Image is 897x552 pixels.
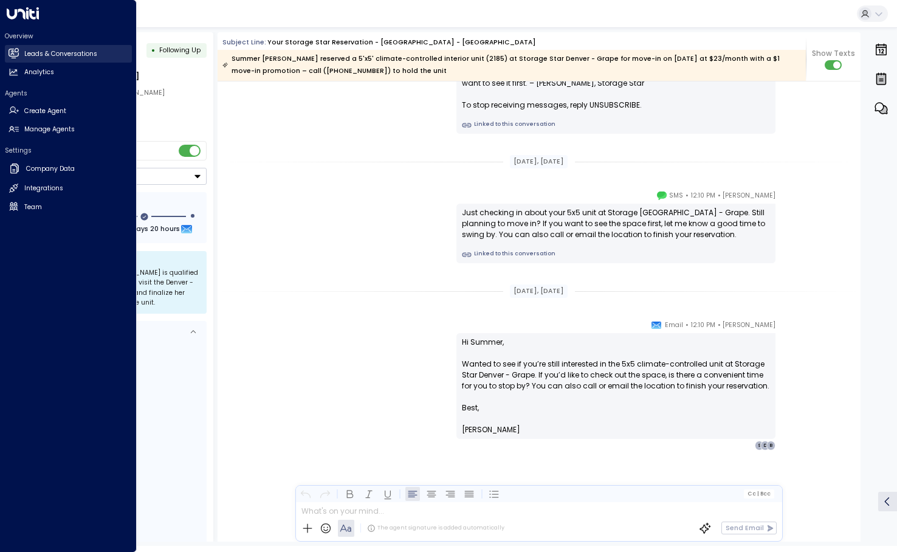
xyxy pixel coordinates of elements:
[686,319,689,331] span: •
[267,38,536,47] div: Your Storage Star Reservation - [GEOGRAPHIC_DATA] - [GEOGRAPHIC_DATA]
[723,319,775,331] span: [PERSON_NAME]
[510,155,568,168] div: [DATE], [DATE]
[317,486,332,501] button: Redo
[5,159,132,179] a: Company Data
[24,67,54,77] h2: Analytics
[747,491,771,497] span: Cc Bcc
[510,285,568,298] div: [DATE], [DATE]
[5,146,132,155] h2: Settings
[298,486,313,501] button: Undo
[367,524,504,533] div: The agent signature is added automatically
[665,319,683,331] span: Email
[780,190,799,208] img: 120_headshot.jpg
[462,424,520,435] span: [PERSON_NAME]
[766,441,776,450] div: B
[5,102,132,120] a: Create Agent
[5,180,132,198] a: Integrations
[718,319,721,331] span: •
[812,48,855,59] span: Show Texts
[686,190,689,202] span: •
[462,250,770,260] a: Linked to this conversation
[757,491,758,497] span: |
[462,402,479,413] span: Best,
[5,45,132,63] a: Leads & Conversations
[691,190,715,202] span: 12:10 PM
[24,202,42,212] h2: Team
[744,489,774,498] button: Cc|Bcc
[691,319,715,331] span: 12:10 PM
[26,164,75,174] h2: Company Data
[462,207,770,240] div: Just checking in about your 5x5 unit at Storage [GEOGRAPHIC_DATA] - Grape. Still planning to move...
[151,42,156,58] div: •
[5,121,132,139] a: Manage Agents
[5,89,132,98] h2: Agents
[5,32,132,41] h2: Overview
[222,38,266,47] span: Subject Line:
[24,49,97,59] h2: Leads & Conversations
[5,198,132,216] a: Team
[723,190,775,202] span: [PERSON_NAME]
[24,106,66,116] h2: Create Agent
[755,441,765,450] div: S
[222,53,800,77] div: Summer [PERSON_NAME] reserved a 5'x5' climate-controlled interior unit (2185) at Storage Star Den...
[760,441,770,450] div: D
[669,190,683,202] span: SMS
[159,46,201,55] span: Following Up
[94,223,180,236] span: In about 2 days 20 hours
[5,64,132,81] a: Analytics
[718,190,721,202] span: •
[24,125,75,134] h2: Manage Agents
[24,184,63,193] h2: Integrations
[780,319,799,337] img: 120_headshot.jpg
[462,120,770,130] a: Linked to this conversation
[462,337,770,402] p: Hi Summer, Wanted to see if you’re still interested in the 5x5 climate-controlled unit at Storage...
